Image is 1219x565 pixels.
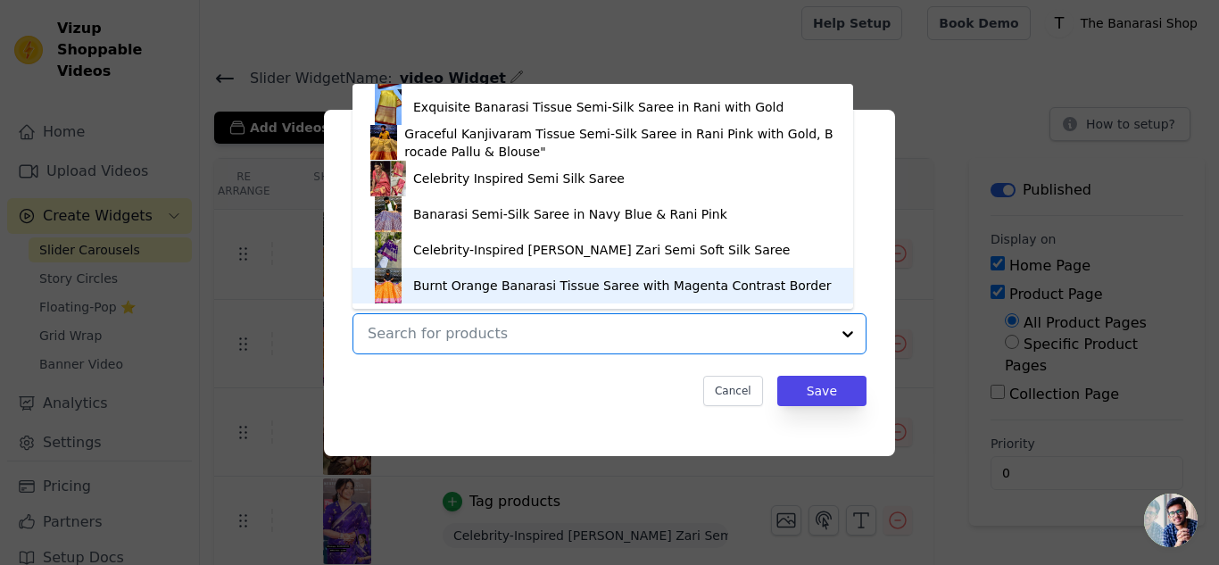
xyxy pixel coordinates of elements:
[370,268,406,303] img: product thumbnail
[404,125,835,161] div: Graceful Kanjivaram Tissue Semi-Silk Saree in Rani Pink with Gold, Brocade Pallu & Blouse"
[413,277,832,295] div: Burnt Orange Banarasi Tissue Saree with Magenta Contrast Border
[370,161,406,196] img: product thumbnail
[370,125,397,161] img: product thumbnail
[370,232,406,268] img: product thumbnail
[777,376,867,406] button: Save
[413,205,727,223] div: Banarasi Semi-Silk Saree in Navy Blue & Rani Pink
[368,323,830,345] input: Search for products
[413,170,625,187] div: Celebrity Inspired Semi Silk Saree
[703,376,763,406] button: Cancel
[370,89,406,125] img: product thumbnail
[413,241,790,259] div: Celebrity-Inspired [PERSON_NAME] Zari Semi Soft Silk Saree
[413,98,784,116] div: Exquisite Banarasi Tissue Semi-Silk Saree in Rani with Gold
[370,196,406,232] img: product thumbnail
[1144,494,1198,547] a: Open chat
